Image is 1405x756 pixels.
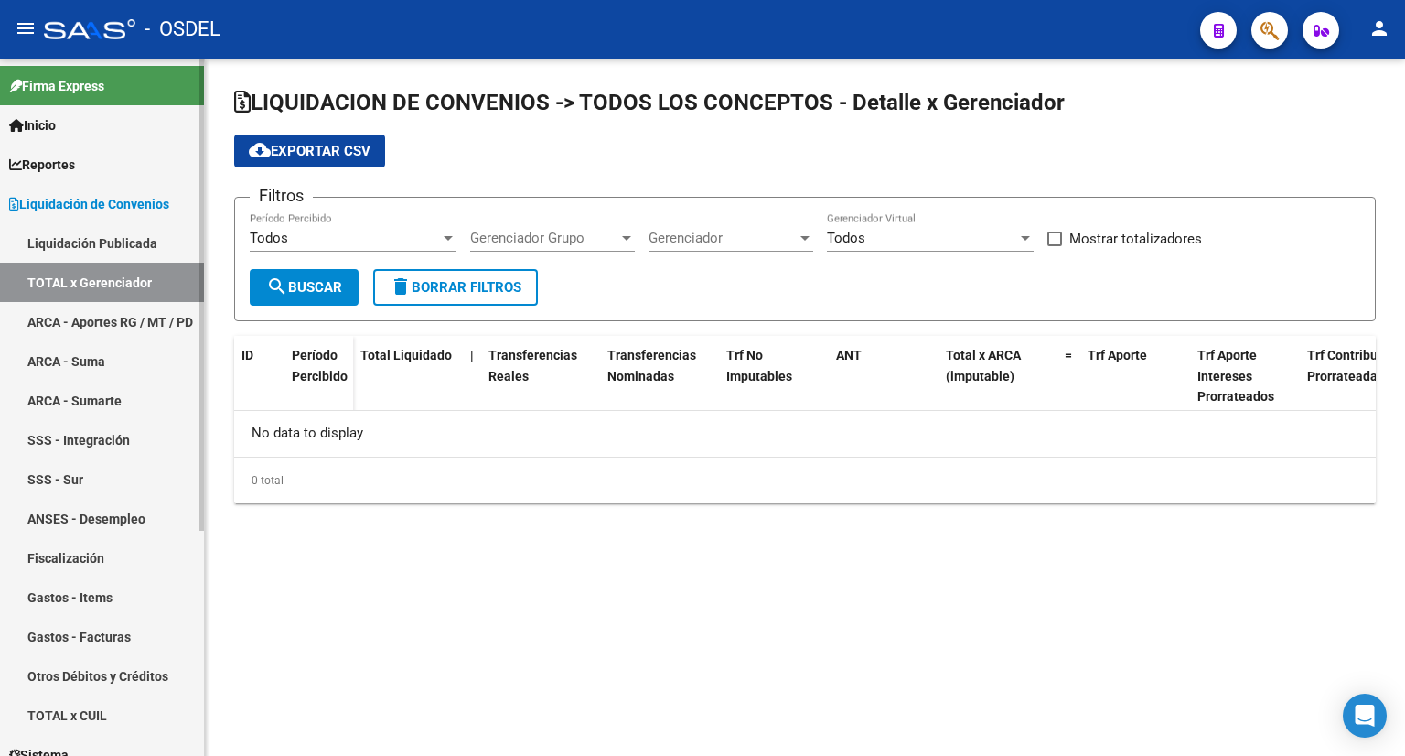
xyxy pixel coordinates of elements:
span: Borrar Filtros [390,279,521,296]
button: Buscar [250,269,359,306]
span: | [470,348,474,362]
span: Transferencias Reales [488,348,577,383]
mat-icon: search [266,275,288,297]
datatable-header-cell: ANT [829,336,938,416]
span: Período Percibido [292,348,348,383]
span: Gerenciador Grupo [470,230,618,246]
span: Todos [250,230,288,246]
datatable-header-cell: Período Percibido [284,336,353,413]
span: Inicio [9,115,56,135]
span: ANT [836,348,862,362]
mat-icon: delete [390,275,412,297]
span: Trf No Imputables [726,348,792,383]
button: Borrar Filtros [373,269,538,306]
span: Trf Aporte [1088,348,1147,362]
h3: Filtros [250,183,313,209]
mat-icon: person [1368,17,1390,39]
datatable-header-cell: ID [234,336,284,413]
span: Trf Contribucion Prorrateada [1307,348,1402,383]
span: Liquidación de Convenios [9,194,169,214]
span: - OSDEL [145,9,220,49]
datatable-header-cell: Transferencias Reales [481,336,600,416]
span: Total x ARCA (imputable) [946,348,1021,383]
mat-icon: cloud_download [249,139,271,161]
datatable-header-cell: Total x ARCA (imputable) [938,336,1057,416]
datatable-header-cell: | [463,336,481,416]
span: Todos [827,230,865,246]
span: Buscar [266,279,342,296]
mat-icon: menu [15,17,37,39]
button: Exportar CSV [234,135,385,167]
span: = [1065,348,1072,362]
datatable-header-cell: Transferencias Nominadas [600,336,719,416]
div: No data to display [234,411,1376,457]
datatable-header-cell: Trf Aporte [1080,336,1190,416]
div: Open Intercom Messenger [1343,694,1387,738]
span: Reportes [9,155,75,175]
datatable-header-cell: Trf Aporte Intereses Prorrateados [1190,336,1300,416]
datatable-header-cell: Trf No Imputables [719,336,829,416]
span: Trf Aporte Intereses Prorrateados [1197,348,1274,405]
span: Mostrar totalizadores [1069,228,1202,250]
span: Exportar CSV [249,143,370,159]
span: Gerenciador [649,230,797,246]
span: Total Liquidado [360,348,452,362]
span: ID [241,348,253,362]
span: LIQUIDACION DE CONVENIOS -> TODOS LOS CONCEPTOS - Detalle x Gerenciador [234,90,1065,115]
div: 0 total [234,458,1376,503]
span: Firma Express [9,76,104,96]
span: Transferencias Nominadas [607,348,696,383]
datatable-header-cell: Total Liquidado [353,336,463,416]
datatable-header-cell: = [1057,336,1080,416]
